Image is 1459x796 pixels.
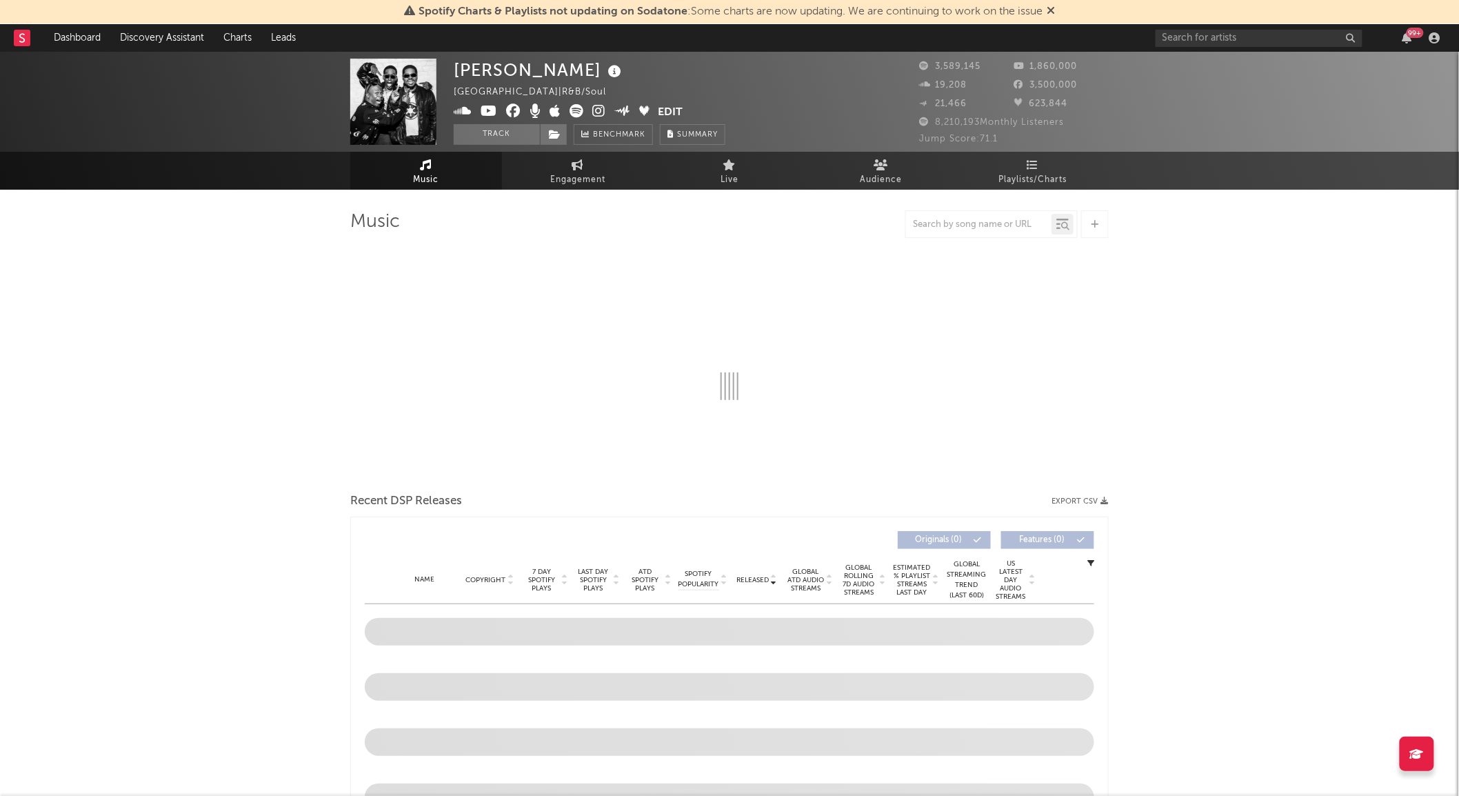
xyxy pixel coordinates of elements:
[574,124,653,145] a: Benchmark
[1010,536,1074,544] span: Features ( 0 )
[660,124,725,145] button: Summary
[392,575,456,585] div: Name
[550,172,605,188] span: Engagement
[1407,28,1424,38] div: 99 +
[350,152,502,190] a: Music
[1014,62,1078,71] span: 1,860,000
[214,24,261,52] a: Charts
[627,568,663,593] span: ATD Spotify Plays
[906,219,1052,230] input: Search by song name or URL
[658,104,683,121] button: Edit
[805,152,957,190] a: Audience
[110,24,214,52] a: Discovery Assistant
[575,568,612,593] span: Last Day Spotify Plays
[919,81,967,90] span: 19,208
[893,564,931,597] span: Estimated % Playlist Streams Last Day
[44,24,110,52] a: Dashboard
[957,152,1109,190] a: Playlists/Charts
[454,124,540,145] button: Track
[840,564,878,597] span: Global Rolling 7D Audio Streams
[898,531,991,549] button: Originals(0)
[654,152,805,190] a: Live
[454,59,625,81] div: [PERSON_NAME]
[1047,6,1055,17] span: Dismiss
[1156,30,1362,47] input: Search for artists
[419,6,1043,17] span: : Some charts are now updating. We are continuing to work on the issue
[465,576,505,584] span: Copyright
[919,62,980,71] span: 3,589,145
[919,135,998,143] span: Jump Score: 71.1
[678,569,719,590] span: Spotify Popularity
[414,172,439,188] span: Music
[919,99,967,108] span: 21,466
[502,152,654,190] a: Engagement
[721,172,738,188] span: Live
[907,536,970,544] span: Originals ( 0 )
[1402,32,1412,43] button: 99+
[523,568,560,593] span: 7 Day Spotify Plays
[736,576,769,584] span: Released
[677,131,718,139] span: Summary
[999,172,1067,188] span: Playlists/Charts
[419,6,687,17] span: Spotify Charts & Playlists not updating on Sodatone
[787,568,825,593] span: Global ATD Audio Streams
[454,84,622,101] div: [GEOGRAPHIC_DATA] | R&B/Soul
[350,493,462,510] span: Recent DSP Releases
[1001,531,1094,549] button: Features(0)
[861,172,903,188] span: Audience
[1014,99,1068,108] span: 623,844
[1052,497,1109,506] button: Export CSV
[919,118,1064,127] span: 8,210,193 Monthly Listeners
[261,24,305,52] a: Leads
[946,559,987,601] div: Global Streaming Trend (Last 60D)
[1014,81,1078,90] span: 3,500,000
[994,559,1027,601] span: US Latest Day Audio Streams
[593,127,645,143] span: Benchmark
